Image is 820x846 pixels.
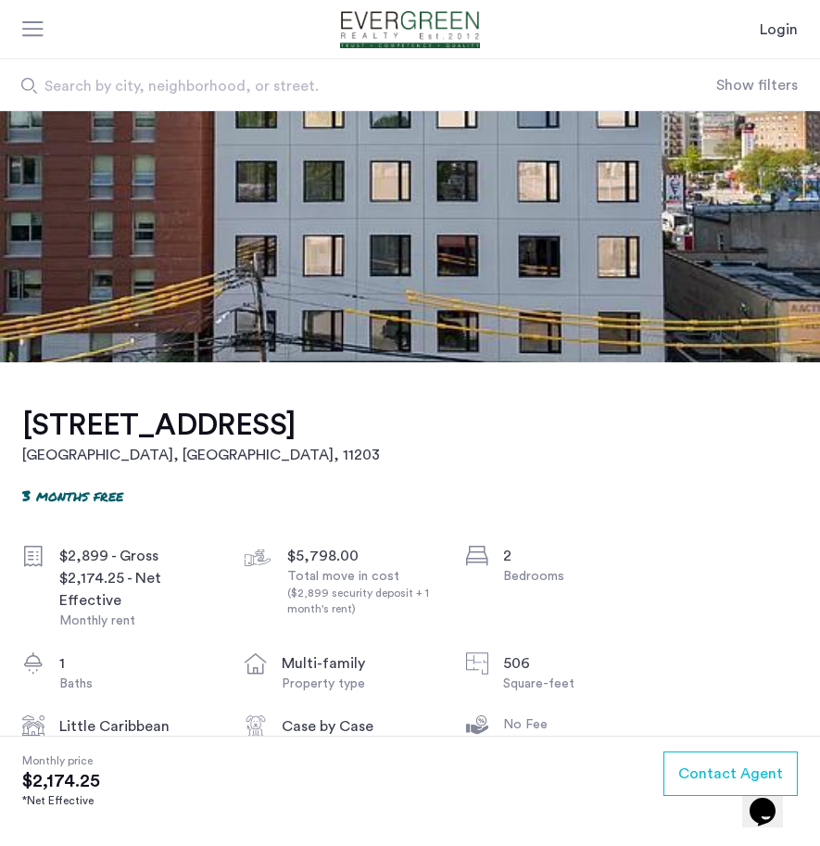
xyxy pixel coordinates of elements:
[503,545,659,567] div: 2
[59,652,215,675] div: 1
[503,652,659,675] div: 506
[22,485,123,506] p: 3 months free
[59,675,215,693] div: Baths
[678,763,783,785] span: Contact Agent
[22,792,100,809] div: *Net Effective
[22,407,380,444] h1: [STREET_ADDRESS]
[22,770,100,792] span: $2,174.25
[503,675,659,693] div: Square-feet
[320,11,501,48] img: logo
[59,567,215,612] div: $2,174.25 - Net Effective
[22,407,380,466] a: [STREET_ADDRESS][GEOGRAPHIC_DATA], [GEOGRAPHIC_DATA], 11203
[22,444,380,466] h2: [GEOGRAPHIC_DATA], [GEOGRAPHIC_DATA] , 11203
[663,751,798,796] button: button
[287,545,443,567] div: $5,798.00
[503,567,659,586] div: Bedrooms
[716,74,798,96] button: Show or hide filters
[59,715,215,738] div: Little Caribbean
[320,11,501,48] a: Cazamio Logo
[282,715,437,738] div: Case by Case
[287,567,443,617] div: Total move in cost
[44,75,617,97] span: Search by city, neighborhood, or street.
[59,545,215,567] div: $2,899 - Gross
[282,675,437,693] div: Property type
[742,772,801,827] iframe: chat widget
[503,715,659,734] div: No Fee
[22,751,100,770] span: Monthly price
[287,586,443,617] div: ($2,899 security deposit + 1 month's rent)
[282,652,437,675] div: multi-family
[59,612,215,630] div: Monthly rent
[760,19,798,41] a: Login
